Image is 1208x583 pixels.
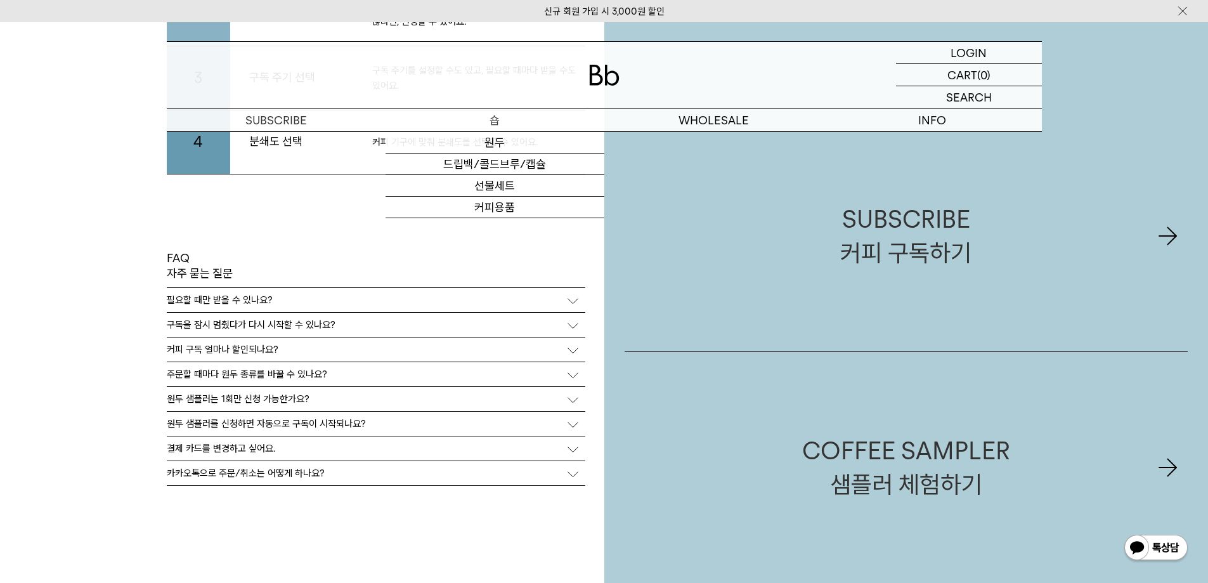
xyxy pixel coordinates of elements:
a: 신규 회원 가입 시 3,000원 할인 [544,6,665,17]
div: SUBSCRIBE 커피 구독하기 [840,202,971,270]
p: 주문할 때마다 원두 종류를 바꿀 수 있나요? [167,369,327,380]
img: 로고 [589,65,620,86]
p: FAQ 자주 묻는 질문 [167,251,233,282]
p: WHOLESALE [604,109,823,131]
p: 구독을 잠시 멈췄다가 다시 시작할 수 있나요? [167,319,335,331]
a: 숍 [386,109,604,131]
div: COFFEE SAMPLER 샘플러 체험하기 [802,434,1010,501]
p: 원두 샘플러는 1회만 신청 가능한가요? [167,393,309,405]
p: CART [947,64,977,86]
p: 원두 샘플러를 신청하면 자동으로 구독이 시작되나요? [167,418,366,429]
p: 4 [167,110,230,174]
a: SUBSCRIBE [167,109,386,131]
p: INFO [823,109,1042,131]
span: 분쇄도 선택 [230,134,372,149]
p: 커피 기구에 맞춰 분쇄도를 선택할 수 있어요. [372,134,585,150]
a: 커피용품 [386,197,604,218]
a: 선물세트 [386,175,604,197]
p: 결제 카드를 변경하고 싶어요. [167,443,275,454]
p: 카카오톡으로 주문/취소는 어떻게 하나요? [167,468,325,479]
img: 카카오톡 채널 1:1 채팅 버튼 [1123,534,1189,564]
a: LOGIN [896,42,1042,64]
a: CART (0) [896,64,1042,86]
a: 드립백/콜드브루/캡슐 [386,154,604,175]
p: 필요할 때만 받을 수 있나요? [167,294,273,306]
a: 프로그램 [386,218,604,240]
p: SEARCH [946,86,992,108]
p: 커피 구독 얼마나 할인되나요? [167,344,278,355]
a: 원두 [386,132,604,154]
p: LOGIN [951,42,987,63]
a: SUBSCRIBE커피 구독하기 [625,121,1188,351]
p: (0) [977,64,990,86]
